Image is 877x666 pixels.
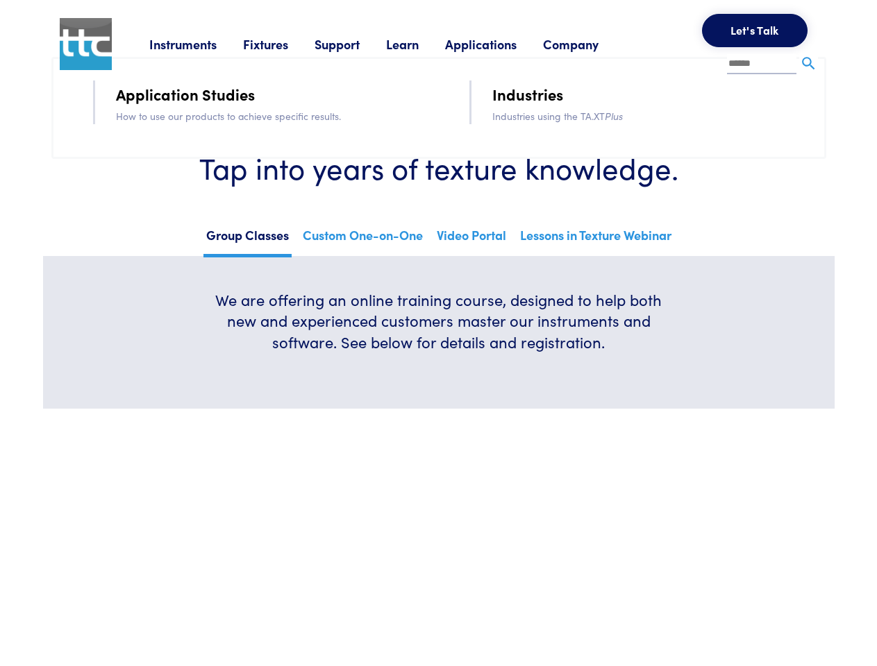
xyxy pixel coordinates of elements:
i: Plus [605,109,623,123]
a: Applications [445,35,543,53]
a: Video Portal [434,223,509,254]
img: ttc_logo_1x1_v1.0.png [60,18,112,70]
a: Fixtures [243,35,315,53]
p: How to use our products to achieve specific results. [116,108,431,123]
a: Industries [492,82,563,106]
a: Learn [386,35,445,53]
p: Industries using the TA.XT [492,108,807,123]
h6: We are offering an online training course, designed to help both new and experienced customers ma... [206,289,672,353]
a: Group Classes [203,223,292,257]
button: Let's Talk [702,14,808,47]
a: Lessons in Texture Webinar [517,223,674,254]
a: Support [315,35,386,53]
a: Application Studies [116,82,255,106]
a: Instruments [149,35,243,53]
h1: Tap into years of texture knowledge. [85,149,793,186]
a: Custom One-on-One [300,223,426,254]
a: Company [543,35,625,53]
